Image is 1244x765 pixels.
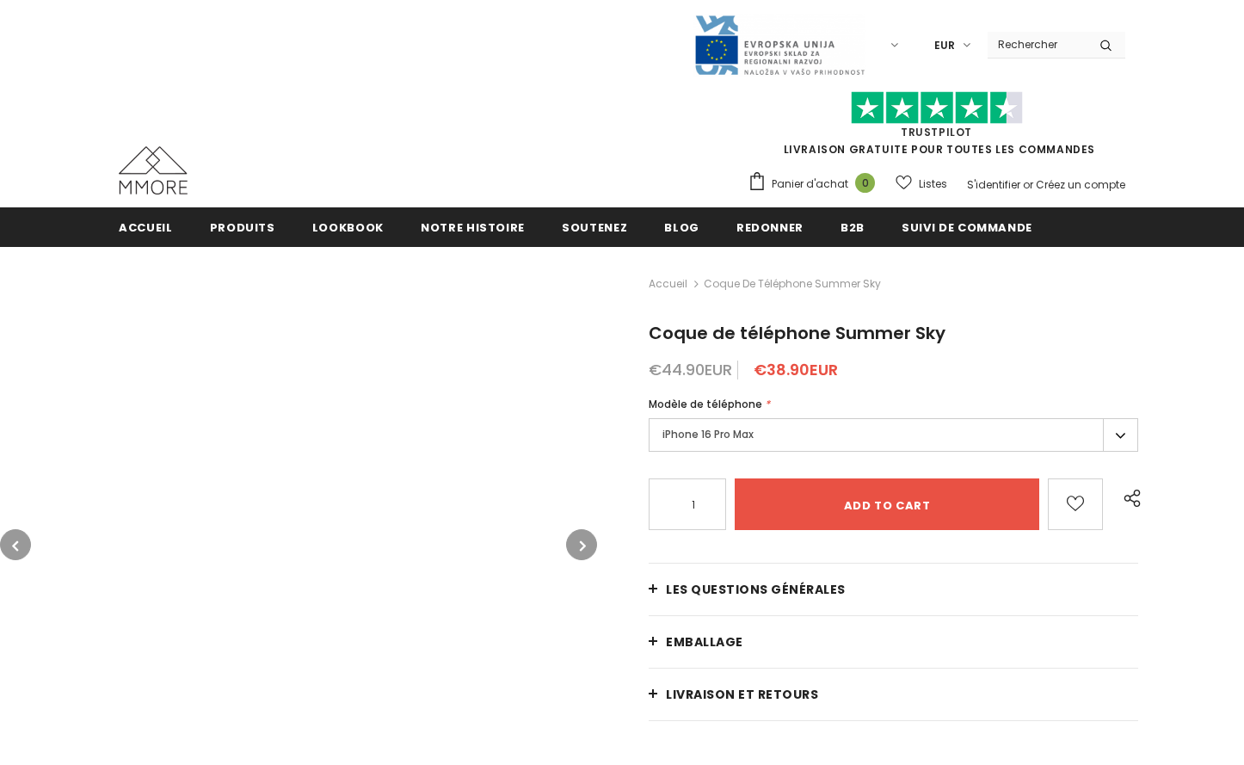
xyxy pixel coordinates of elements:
[649,616,1138,668] a: EMBALLAGE
[562,219,627,236] span: soutenez
[649,359,732,380] span: €44.90EUR
[649,397,762,411] span: Modèle de téléphone
[666,633,743,651] span: EMBALLAGE
[841,219,865,236] span: B2B
[748,99,1125,157] span: LIVRAISON GRATUITE POUR TOUTES LES COMMANDES
[704,274,881,294] span: Coque de téléphone Summer Sky
[841,207,865,246] a: B2B
[119,219,173,236] span: Accueil
[664,219,699,236] span: Blog
[421,219,525,236] span: Notre histoire
[664,207,699,246] a: Blog
[919,176,947,193] span: Listes
[693,37,865,52] a: Javni Razpis
[902,219,1032,236] span: Suivi de commande
[649,418,1138,452] label: iPhone 16 Pro Max
[748,171,884,197] a: Panier d'achat 0
[736,207,804,246] a: Redonner
[421,207,525,246] a: Notre histoire
[1023,177,1033,192] span: or
[649,669,1138,720] a: Livraison et retours
[902,207,1032,246] a: Suivi de commande
[735,478,1039,530] input: Add to cart
[649,564,1138,615] a: Les questions générales
[967,177,1020,192] a: S'identifier
[851,91,1023,125] img: Faites confiance aux étoiles pilotes
[119,207,173,246] a: Accueil
[312,207,384,246] a: Lookbook
[666,686,818,703] span: Livraison et retours
[855,173,875,193] span: 0
[901,125,972,139] a: TrustPilot
[693,14,865,77] img: Javni Razpis
[896,169,947,199] a: Listes
[666,581,846,598] span: Les questions générales
[736,219,804,236] span: Redonner
[649,274,687,294] a: Accueil
[754,359,838,380] span: €38.90EUR
[210,219,275,236] span: Produits
[312,219,384,236] span: Lookbook
[649,321,945,345] span: Coque de téléphone Summer Sky
[210,207,275,246] a: Produits
[988,32,1087,57] input: Search Site
[119,146,188,194] img: Cas MMORE
[934,37,955,54] span: EUR
[562,207,627,246] a: soutenez
[1036,177,1125,192] a: Créez un compte
[772,176,848,193] span: Panier d'achat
